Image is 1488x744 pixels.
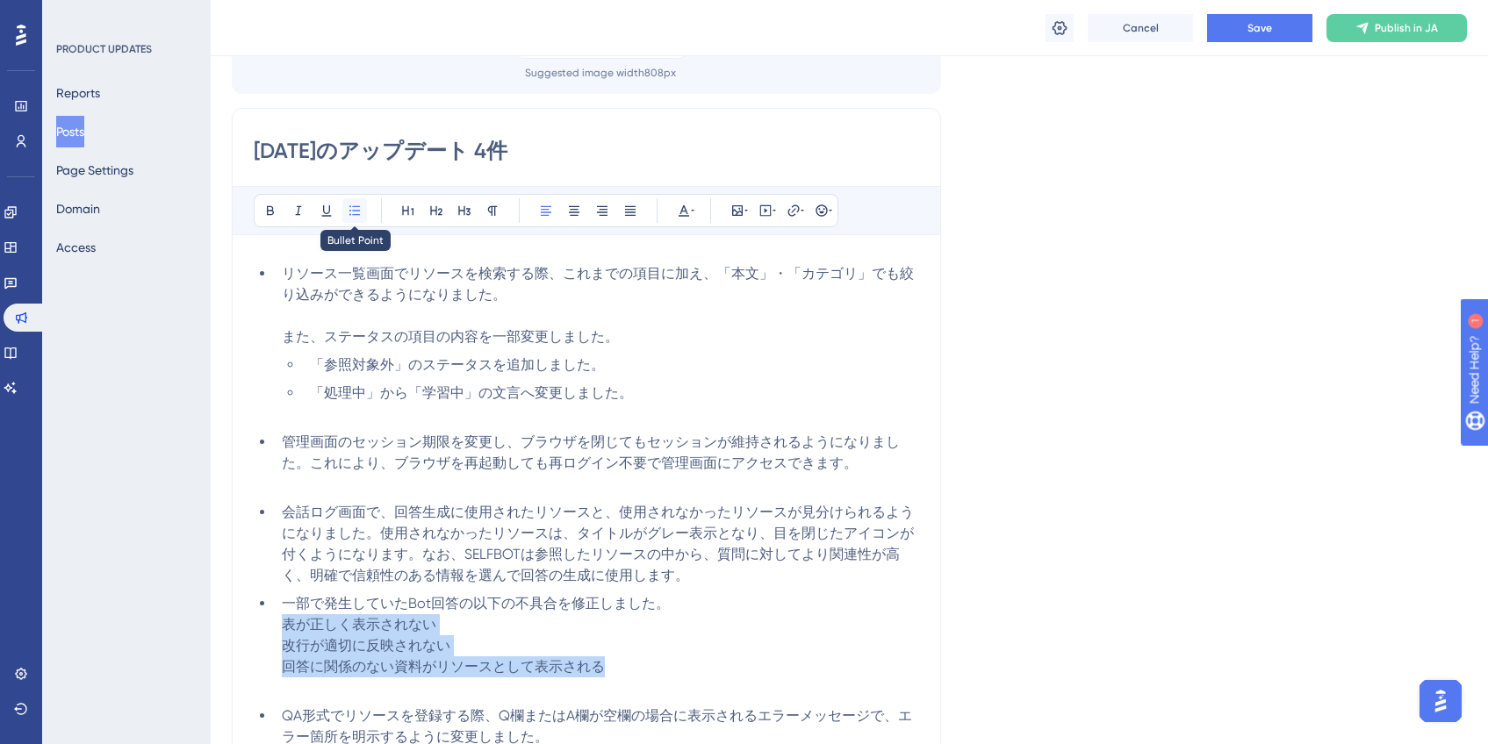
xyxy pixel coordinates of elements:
[282,433,900,471] span: 管理画面のセッション期限を変更し、ブラウザを閉じてもセッションが維持されるようになりました。これにより、ブラウザを再起動しても再ログイン不要で管理画面にアクセスできます。
[282,328,619,345] span: また、ステータスの項目の内容を一部変更しました。
[310,356,605,373] span: 「参照対象外」のステータスを追加しました。
[282,637,450,654] span: 改行が適切に反映されない
[56,232,96,263] button: Access
[1247,21,1272,35] span: Save
[56,42,152,56] div: PRODUCT UPDATES
[282,658,605,675] span: 回答に関係のない資料がリソースとして表示される
[56,193,100,225] button: Domain
[56,116,84,147] button: Posts
[310,384,633,401] span: 「処理中」から「学習中」の文言へ変更しました。
[122,9,127,23] div: 1
[1088,14,1193,42] button: Cancel
[56,154,133,186] button: Page Settings
[282,265,914,303] span: リソース一覧画面でリソースを検索する際、これまでの項目に加え、「本文」・「カテゴリ」でも絞り込みができるようになりました。
[1123,21,1159,35] span: Cancel
[56,77,100,109] button: Reports
[254,137,919,165] input: Post Title
[1414,675,1467,727] iframe: UserGuiding AI Assistant Launcher
[1207,14,1312,42] button: Save
[41,4,110,25] span: Need Help?
[525,66,676,80] div: Suggested image width 808 px
[282,595,670,612] span: 一部で発生していたBot回答の以下の不具合を修正しました。
[1326,14,1467,42] button: Publish in JA
[1375,21,1438,35] span: Publish in JA
[282,504,914,583] span: 会話ログ画面で、回答生成に使用されたリソースと、使用されなかったリソースが見分けられるようになりました。使用されなかったリソースは、タイトルがグレー表示となり、目を閉じたアイコンが付くようになり...
[282,616,436,633] span: 表が正しく表示されない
